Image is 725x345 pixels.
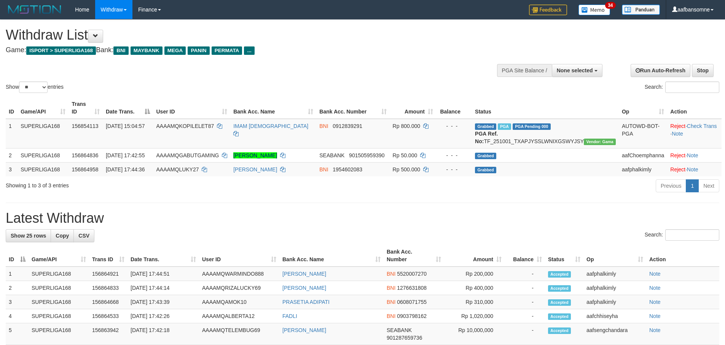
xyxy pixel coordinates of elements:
th: User ID: activate to sort column ascending [153,97,230,119]
span: BNI [387,285,395,291]
th: Bank Acc. Number: activate to sort column ascending [384,245,444,267]
span: Grabbed [475,167,496,173]
td: · [667,162,722,176]
td: aafphalkimly [619,162,667,176]
span: BNI [387,313,395,319]
td: 156864533 [89,309,127,323]
td: - [505,281,545,295]
span: Marked by aafchhiseyha [498,123,511,130]
a: Note [649,299,661,305]
span: Accepted [548,271,571,278]
span: [DATE] 15:04:57 [106,123,145,129]
div: Showing 1 to 3 of 3 entries [6,179,296,189]
a: Note [687,166,698,172]
span: BNI [319,166,328,172]
a: Run Auto-Refresh [631,64,690,77]
a: Note [672,131,683,137]
td: aafphalkimly [583,281,646,295]
span: BNI [113,46,128,55]
span: [DATE] 17:44:36 [106,166,145,172]
td: 5 [6,323,29,345]
img: Feedback.jpg [529,5,567,15]
span: AAAAMQLUKY27 [156,166,199,172]
td: [DATE] 17:42:26 [127,309,199,323]
input: Search: [665,81,719,93]
th: Date Trans.: activate to sort column ascending [127,245,199,267]
td: 156864833 [89,281,127,295]
span: MAYBANK [131,46,163,55]
td: aafsengchandara [583,323,646,345]
td: SUPERLIGA168 [29,295,89,309]
th: Balance [436,97,472,119]
th: Status: activate to sort column ascending [545,245,583,267]
span: Show 25 rows [11,233,46,239]
td: · [667,148,722,162]
td: AAAAMQTELEMBUG69 [199,323,279,345]
td: Rp 310,000 [444,295,505,309]
th: Game/API: activate to sort column ascending [18,97,69,119]
a: Note [649,271,661,277]
a: Reject [670,123,685,129]
td: 156864921 [89,267,127,281]
th: Game/API: activate to sort column ascending [29,245,89,267]
a: Note [687,152,698,158]
td: - [505,295,545,309]
a: Reject [670,166,685,172]
td: SUPERLIGA168 [29,309,89,323]
img: Button%20Memo.svg [578,5,610,15]
a: FADLI [282,313,297,319]
input: Search: [665,229,719,241]
a: [PERSON_NAME] [282,271,326,277]
a: Next [698,179,719,192]
img: MOTION_logo.png [6,4,64,15]
th: ID [6,97,18,119]
a: Previous [656,179,686,192]
span: PANIN [188,46,209,55]
span: 156864836 [72,152,98,158]
span: None selected [557,67,593,73]
td: [DATE] 17:44:14 [127,281,199,295]
td: - [505,323,545,345]
td: aafchhiseyha [583,309,646,323]
a: Show 25 rows [6,229,51,242]
th: Trans ID: activate to sort column ascending [69,97,103,119]
span: ISPORT > SUPERLIGA168 [26,46,96,55]
span: AAAAMQGABUTGAMING [156,152,219,158]
span: PERMATA [212,46,242,55]
div: - - - [439,152,469,159]
span: Accepted [548,327,571,334]
span: ... [244,46,254,55]
a: [PERSON_NAME] [282,327,326,333]
a: Note [649,285,661,291]
span: Copy 1954602083 to clipboard [333,166,362,172]
a: 1 [686,179,699,192]
th: Bank Acc. Name: activate to sort column ascending [230,97,316,119]
td: TF_251001_TXAPJYSSLWNIXGSWYJSY [472,119,619,149]
th: Action [667,97,722,119]
span: Grabbed [475,123,496,130]
div: PGA Site Balance / [497,64,552,77]
span: Rp 500.000 [393,166,420,172]
a: [PERSON_NAME] [282,285,326,291]
span: 156864958 [72,166,98,172]
span: BNI [387,299,395,305]
span: Copy 0912839291 to clipboard [333,123,362,129]
td: Rp 10,000,000 [444,323,505,345]
td: aafphalkimly [583,295,646,309]
span: Vendor URL: https://trx31.1velocity.biz [584,139,616,145]
th: Date Trans.: activate to sort column descending [103,97,153,119]
td: 2 [6,148,18,162]
h4: Game: Bank: [6,46,476,54]
td: Rp 1,020,000 [444,309,505,323]
a: Note [649,327,661,333]
th: Status [472,97,619,119]
th: Action [646,245,719,267]
label: Search: [645,229,719,241]
th: User ID: activate to sort column ascending [199,245,279,267]
td: 156864668 [89,295,127,309]
a: Check Trans [687,123,717,129]
td: Rp 200,000 [444,267,505,281]
div: - - - [439,122,469,130]
td: - [505,267,545,281]
td: SUPERLIGA168 [18,162,69,176]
